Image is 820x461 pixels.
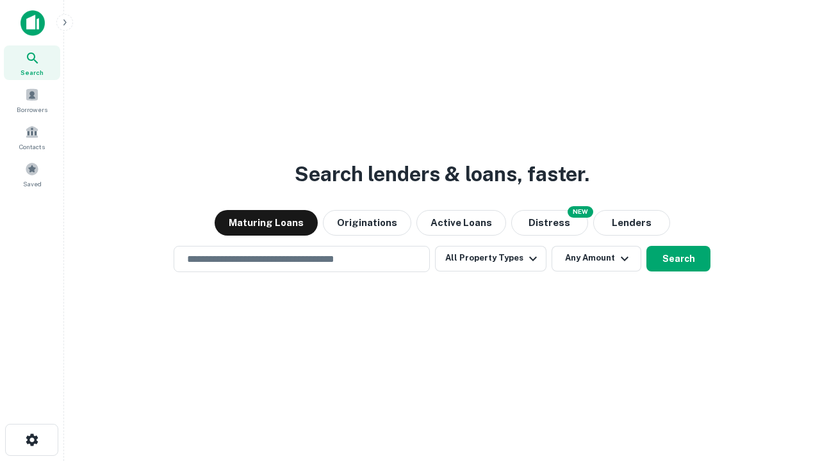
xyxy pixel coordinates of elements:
span: Search [20,67,44,77]
a: Borrowers [4,83,60,117]
div: NEW [568,206,593,218]
span: Contacts [19,142,45,152]
button: Lenders [593,210,670,236]
button: Maturing Loans [215,210,318,236]
span: Saved [23,179,42,189]
a: Contacts [4,120,60,154]
button: Search distressed loans with lien and other non-mortgage details. [511,210,588,236]
iframe: Chat Widget [756,359,820,420]
button: Any Amount [552,246,641,271]
img: capitalize-icon.png [20,10,45,36]
button: Originations [323,210,411,236]
span: Borrowers [17,104,47,115]
button: All Property Types [435,246,546,271]
button: Search [646,246,710,271]
h3: Search lenders & loans, faster. [295,159,589,190]
a: Search [4,45,60,80]
button: Active Loans [416,210,506,236]
a: Saved [4,157,60,191]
